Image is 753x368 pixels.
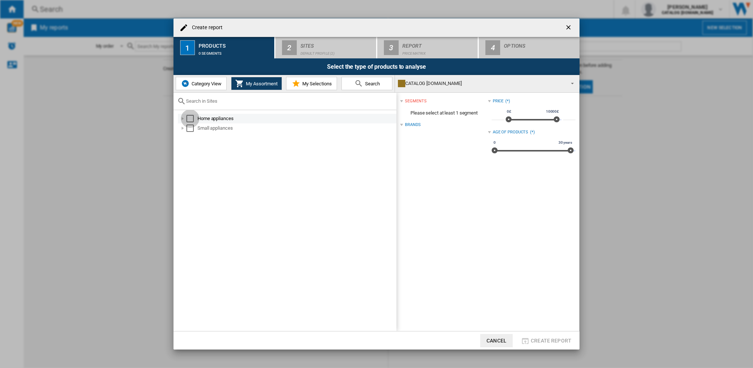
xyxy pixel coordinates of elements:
[244,81,278,86] span: My Assortment
[190,81,221,86] span: Category View
[557,140,573,146] span: 30 years
[199,40,271,48] div: Products
[186,125,197,132] md-checkbox: Select
[186,98,393,104] input: Search in Sites
[188,24,223,31] h4: Create report
[506,109,512,115] span: 0£
[282,40,297,55] div: 2
[493,98,504,104] div: Price
[231,77,282,90] button: My Assortment
[545,109,560,115] span: 10000£
[341,77,392,90] button: Search
[405,98,426,104] div: segments
[402,48,475,55] div: Price Matrix
[400,106,488,120] span: Please select at least 1 segment
[565,24,574,33] ng-md-icon: getI18NText('BUTTONS.CLOSE_DIALOG')
[197,115,395,122] div: Home appliances
[492,140,497,146] span: 0
[286,77,337,90] button: My Selections
[480,334,513,347] button: Cancel
[479,37,580,58] button: 4 Options
[493,129,529,135] div: Age of products
[363,81,380,86] span: Search
[199,48,271,55] div: 0 segments
[197,125,395,132] div: Small appliances
[398,78,564,89] div: CATALOG [DOMAIN_NAME]
[186,115,197,122] md-checkbox: Select
[181,79,190,88] img: wiser-icon-blue.png
[173,37,275,58] button: 1 Products 0 segments
[275,37,377,58] button: 2 Sites Default profile (2)
[531,338,571,344] span: Create report
[300,40,373,48] div: Sites
[300,48,373,55] div: Default profile (2)
[504,40,577,48] div: Options
[405,122,420,128] div: Brands
[300,81,332,86] span: My Selections
[402,40,475,48] div: Report
[485,40,500,55] div: 4
[384,40,399,55] div: 3
[519,334,574,347] button: Create report
[562,20,577,35] button: getI18NText('BUTTONS.CLOSE_DIALOG')
[377,37,479,58] button: 3 Report Price Matrix
[176,77,227,90] button: Category View
[180,40,195,55] div: 1
[173,58,580,75] div: Select the type of products to analyse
